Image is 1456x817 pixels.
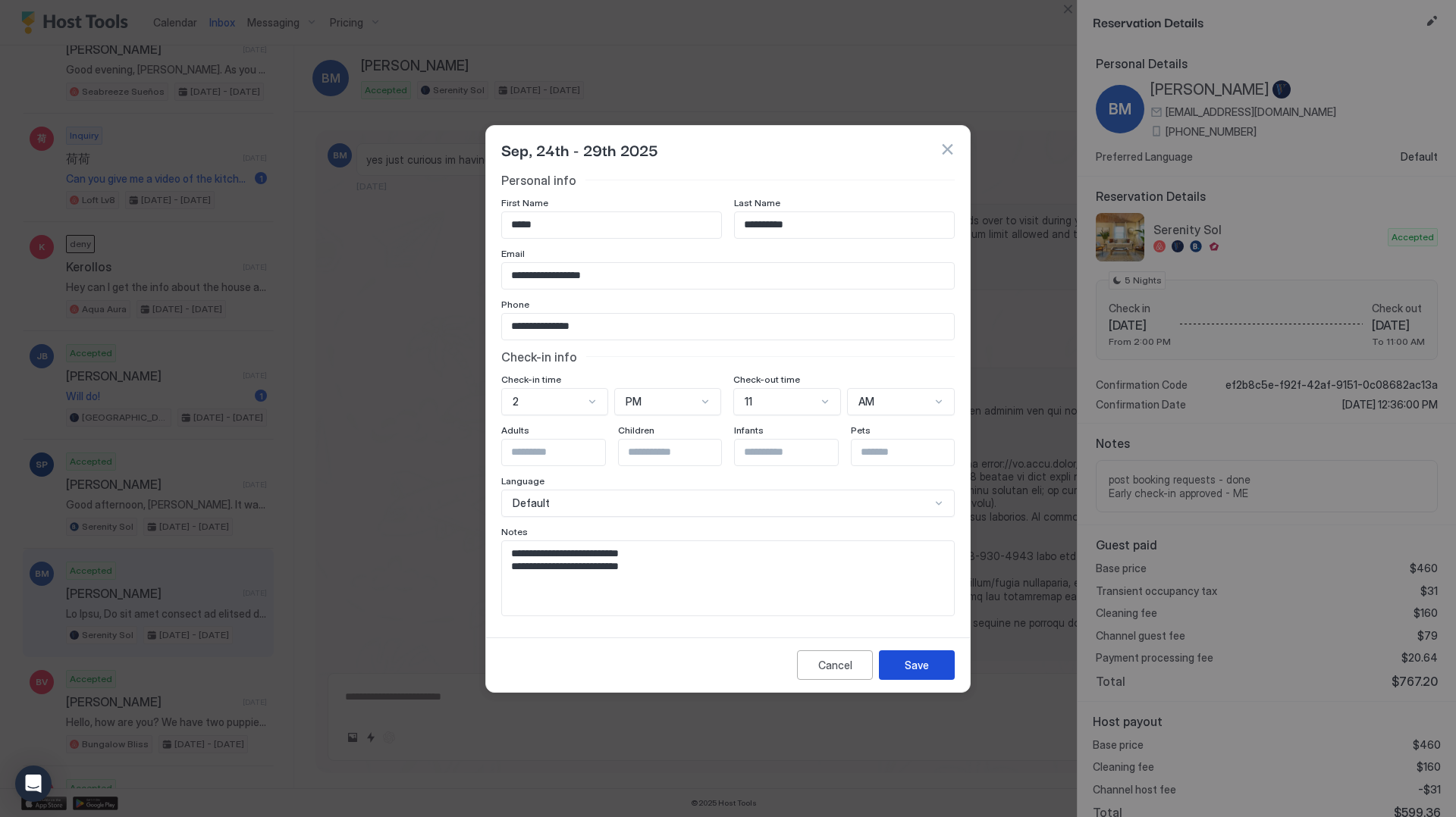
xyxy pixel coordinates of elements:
[734,424,764,436] span: Infants
[501,138,658,161] span: Sep, 24th - 29th 2025
[502,440,626,465] input: Input Field
[619,440,743,465] input: Input Field
[502,263,954,289] input: Input Field
[501,475,544,487] span: Language
[618,424,654,436] span: Children
[879,650,955,680] button: Save
[851,424,871,436] span: Pets
[735,440,859,465] input: Input Field
[513,496,550,510] span: Default
[501,173,576,188] span: Personal info
[734,197,780,208] span: Last Name
[501,424,529,436] span: Adults
[735,212,954,238] input: Input Field
[858,395,874,409] span: AM
[502,314,954,340] input: Input Field
[501,299,529,310] span: Phone
[797,650,873,680] button: Cancel
[733,374,800,385] span: Check-out time
[502,212,721,238] input: Input Field
[501,526,528,537] span: Notes
[626,395,642,409] span: PM
[15,765,52,802] div: Open Intercom Messenger
[501,197,548,208] span: First Name
[501,374,561,385] span: Check-in time
[502,541,954,615] textarea: Input Field
[501,349,577,365] span: Check-in info
[818,657,852,673] div: Cancel
[905,657,929,673] div: Save
[745,395,752,409] span: 11
[852,440,976,465] input: Input Field
[513,395,519,409] span: 2
[501,248,525,259] span: Email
